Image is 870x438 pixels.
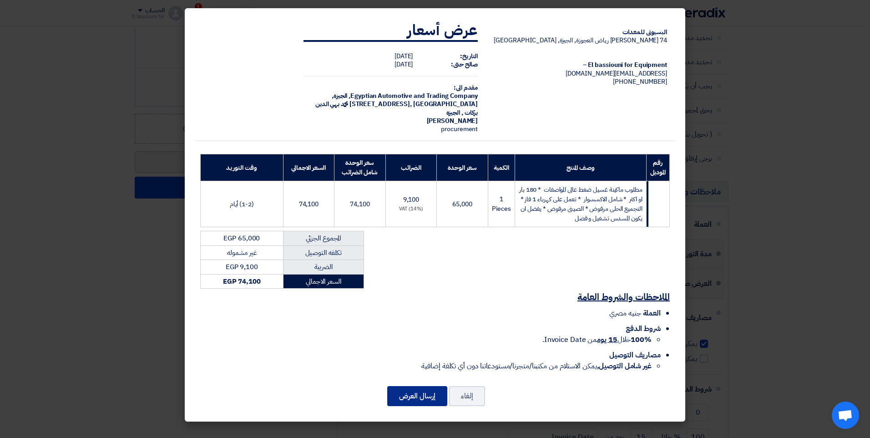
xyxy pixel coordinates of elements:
[226,262,258,272] span: EGP 9,100
[350,199,369,209] span: 74,100
[227,248,256,258] span: غير مشموله
[643,308,661,319] span: العملة
[597,361,652,372] strong: غير شامل التوصيل,
[449,386,485,406] button: إلغاء
[832,402,859,429] div: Open chat
[597,334,617,345] u: 15 يوم
[230,199,254,209] span: (1-2) أيام
[315,91,478,117] span: الجيزة, [GEOGRAPHIC_DATA] ,[STREET_ADDRESS] محمد بهي الدين بركات , الجيزة
[492,61,667,69] div: El bassiouni for Equipment –
[451,60,478,69] strong: صالح حتى:
[389,205,433,213] div: (14%) VAT
[403,195,420,204] span: 9,100
[427,116,478,126] span: [PERSON_NAME]
[519,185,642,223] span: مطلوب ماكينة غسيل ضغط عالى المواصفات * 180 بار او اكثر * شامل الاكسسوار * تعمل على كهرباء 1 فاز *...
[437,154,488,181] th: سعر الوحدة
[283,245,364,260] td: تكلفه التوصيل
[201,231,283,246] td: EGP 65,000
[488,154,515,181] th: الكمية
[613,77,667,87] span: [PHONE_NUMBER]
[387,386,447,406] button: إرسال العرض
[460,51,478,61] strong: التاريخ:
[349,91,478,101] span: Egyptian Automotive and Trading Company,
[283,154,334,181] th: السعر الاجمالي
[542,334,652,345] span: خلال من Invoice Date.
[395,60,413,69] span: [DATE]
[492,194,511,214] span: 1 Pieces
[609,308,641,319] span: جنيه مصري
[283,274,364,289] td: السعر الاجمالي
[299,199,319,209] span: 74,100
[334,154,386,181] th: سعر الوحدة شامل الضرائب
[452,199,472,209] span: 65,000
[646,154,669,181] th: رقم الموديل
[223,276,261,286] strong: EGP 74,100
[566,69,667,78] span: [EMAIL_ADDRESS][DOMAIN_NAME]
[492,28,667,36] div: البسيونى للمعدات
[200,361,652,372] li: يمكن الاستلام من مكتبنا/متجرنا/مستودعاتنا دون أي تكلفة إضافية
[626,323,661,334] span: شروط الدفع
[395,51,413,61] span: [DATE]
[201,154,283,181] th: وقت التوريد
[454,83,478,92] strong: مقدم الى:
[609,350,661,361] span: مصاريف التوصيل
[515,154,647,181] th: وصف المنتج
[385,154,437,181] th: الضرائب
[283,231,364,246] td: المجموع الجزئي
[441,124,478,134] span: procurement
[283,260,364,275] td: الضريبة
[577,290,670,304] u: الملاحظات والشروط العامة
[494,36,667,45] span: 74 [PERSON_NAME] رياض العجوزة, الجيزة, [GEOGRAPHIC_DATA]
[631,334,652,345] strong: 100%
[407,19,478,41] strong: عرض أسعار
